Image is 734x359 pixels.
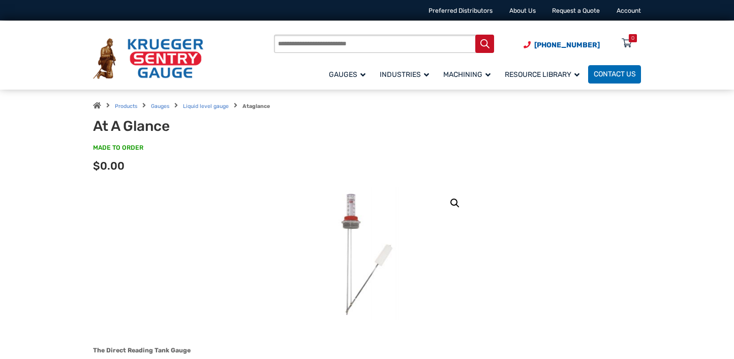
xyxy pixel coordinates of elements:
a: Liquid level gauge [183,103,229,109]
a: Gauges [323,64,374,85]
a: Phone Number (920) 434-8860 [524,40,600,50]
div: 0 [631,34,634,42]
span: Industries [380,70,429,79]
span: MADE TO ORDER [93,144,143,153]
a: Resource Library [499,64,588,85]
h1: At A Glance [93,118,312,135]
a: Account [617,7,641,14]
strong: Ataglance [242,103,270,109]
span: [PHONE_NUMBER] [534,41,600,49]
span: $0.00 [93,159,125,172]
img: Krueger Sentry Gauge [93,38,203,79]
span: Contact Us [594,70,636,79]
img: At A Glance [314,187,420,321]
a: About Us [509,7,536,14]
a: Machining [438,64,499,85]
span: Gauges [329,70,365,79]
a: Contact Us [588,65,641,84]
span: Machining [443,70,491,79]
a: Products [115,103,137,109]
a: Preferred Distributors [429,7,493,14]
a: Gauges [151,103,169,109]
a: Industries [374,64,438,85]
span: Resource Library [505,70,579,79]
a: View full-screen image gallery [446,194,464,212]
a: Request a Quote [552,7,600,14]
strong: The Direct Reading Tank Gauge [93,347,191,354]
